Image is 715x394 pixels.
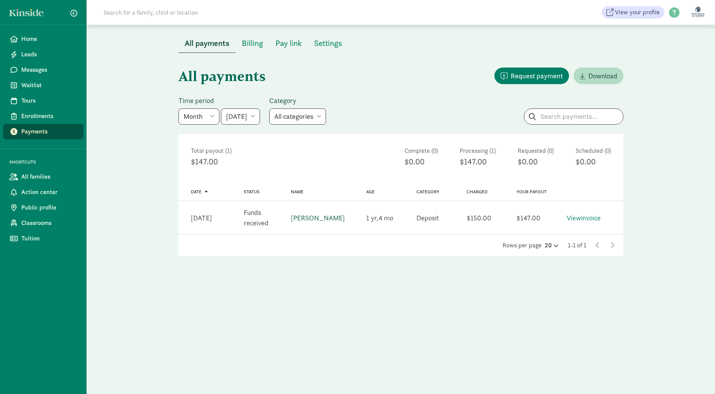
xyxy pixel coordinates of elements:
[3,200,83,215] a: Public profile
[3,93,83,108] a: Tours
[21,34,77,44] span: Home
[236,34,269,52] button: Billing
[191,189,208,194] a: Date
[615,8,660,17] span: View your profile
[3,47,83,62] a: Leads
[460,156,496,168] div: $147.00
[291,189,304,194] a: Name
[269,39,308,48] a: Pay link
[242,37,263,49] span: Billing
[99,5,316,20] input: Search for a family, child or location
[574,68,623,84] a: Download
[191,189,202,194] span: Date
[21,81,77,90] span: Waitlist
[21,203,77,212] span: Public profile
[21,172,77,181] span: All families
[21,234,77,243] span: Tuition
[3,31,83,47] a: Home
[404,146,438,156] div: Complete (0)
[576,156,611,168] div: $0.00
[516,189,547,194] a: Your payout
[314,37,342,49] span: Settings
[21,188,77,197] span: Action center
[3,124,83,139] a: Payments
[567,213,601,222] a: Viewinvoice
[518,146,554,156] div: Requested (0)
[21,96,77,105] span: Tours
[3,231,83,246] a: Tuition
[178,241,623,250] div: Rows per page 1-1 of 1
[3,108,83,124] a: Enrollments
[291,213,345,222] a: [PERSON_NAME]
[416,213,439,223] div: Deposit
[269,96,326,105] label: Category
[269,34,308,52] button: Pay link
[518,156,554,168] div: $0.00
[191,146,383,156] div: Total payout (1)
[178,34,236,53] button: All payments
[3,78,83,93] a: Waitlist
[21,218,77,228] span: Classrooms
[308,34,348,52] button: Settings
[516,213,540,223] div: $147.00
[524,109,623,124] input: Search payments...
[178,96,260,105] label: Time period
[191,156,383,168] div: $147.00
[366,189,375,194] a: Age
[576,146,611,156] div: Scheduled (0)
[3,215,83,231] a: Classrooms
[3,169,83,184] a: All families
[379,213,393,222] span: 4
[460,146,496,156] div: Processing (1)
[676,357,715,394] iframe: Chat Widget
[494,68,569,84] button: Request payment
[467,189,487,194] a: Charged
[588,71,617,81] span: Download
[191,213,212,223] div: [DATE]
[308,39,348,48] a: Settings
[511,71,563,81] span: Request payment
[236,39,269,48] a: Billing
[21,112,77,121] span: Enrollments
[21,50,77,59] span: Leads
[21,127,77,136] span: Payments
[3,184,83,200] a: Action center
[467,213,491,223] div: $150.00
[178,39,236,48] a: All payments
[178,62,399,90] h1: All payments
[275,37,302,49] span: Pay link
[3,62,83,78] a: Messages
[416,189,439,194] a: Category
[244,208,268,227] span: Funds received
[404,156,438,168] div: $0.00
[185,37,229,49] span: All payments
[545,241,559,250] div: 20
[21,65,77,74] span: Messages
[244,189,260,194] a: Status
[366,213,379,222] span: 1
[602,6,664,19] a: View your profile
